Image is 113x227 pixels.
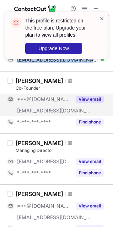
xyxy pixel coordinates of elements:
div: Managing Director [16,147,109,154]
button: Reveal Button [76,118,104,126]
span: ***@[DOMAIN_NAME] [17,203,71,209]
header: This profile is restricted on the free plan. Upgrade your plan to view all profiles. [25,17,91,38]
span: ***@[DOMAIN_NAME] [17,96,71,102]
button: Upgrade Now [25,43,82,54]
span: [EMAIL_ADDRESS][DOMAIN_NAME] [17,214,91,221]
div: [PERSON_NAME] [16,139,63,147]
img: error [10,17,22,28]
div: Co-Founder [16,85,109,91]
button: Reveal Button [76,202,104,210]
span: [EMAIL_ADDRESS][DOMAIN_NAME] [17,107,91,114]
button: Reveal Button [76,96,104,103]
img: ContactOut v5.3.10 [14,4,57,13]
button: Reveal Button [76,158,104,165]
span: Upgrade Now [38,46,69,51]
span: [EMAIL_ADDRESS][DOMAIN_NAME] [17,158,71,165]
button: Reveal Button [76,169,104,176]
div: [PERSON_NAME] [16,77,63,84]
div: [PERSON_NAME] [16,190,63,197]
